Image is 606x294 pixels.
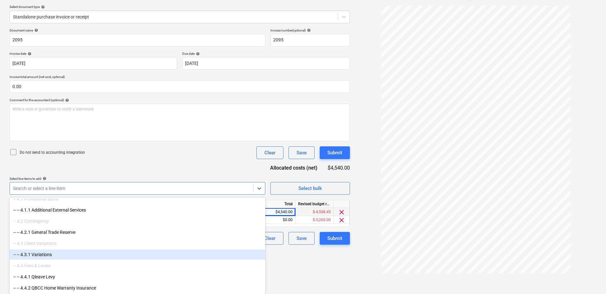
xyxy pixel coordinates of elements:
div: $-3,260.00 [296,216,334,224]
div: -- 4.1 Provisional Sums [10,194,265,204]
p: Do not send to accounting integration [20,150,85,155]
button: Submit [320,232,350,245]
button: Save [289,232,315,245]
div: -- 4.4 Fees & Levies [10,261,265,271]
button: Select bulk [270,182,350,195]
div: Invoice number (optional) [270,28,350,32]
div: -- 4.2 Contingency [10,216,265,226]
div: Due date [182,52,350,56]
div: Total [257,200,296,208]
div: $-4,508.45 [296,208,334,216]
div: Save [296,234,307,242]
input: Invoice total amount (net cost, optional) [10,80,350,93]
div: Select line-items to add [10,177,265,181]
span: help [33,28,38,32]
div: Document name [10,28,265,32]
div: -- -- 4.1.1 Additional External Services [10,205,265,215]
div: Comment for the accountant (optional) [10,98,350,102]
button: Clear [256,146,283,159]
div: Submit [327,149,342,157]
div: $4,540.00 [328,164,350,171]
div: $4,540.00 [257,208,296,216]
iframe: Chat Widget [574,263,606,294]
button: Submit [320,146,350,159]
input: Due date not specified [182,57,350,70]
span: clear [338,208,345,216]
div: Revised budget remaining [296,200,334,208]
div: -- 4.3 Client Variations [10,238,265,248]
div: -- -- 4.2.1 General Trade Reserve [10,227,265,237]
div: Submit [327,234,342,242]
div: $0.00 [257,216,296,224]
div: Allocated costs (net) [265,164,328,171]
div: Clear [264,149,275,157]
p: Invoice total amount (net cost, optional) [10,75,350,80]
div: -- -- 4.4.1 Qleave Levy [10,272,265,282]
div: Invoice date [10,52,177,56]
span: clear [338,216,345,224]
div: Save [296,149,307,157]
input: Invoice number [270,34,350,46]
input: Invoice date not specified [10,57,177,70]
span: help [41,177,46,180]
span: help [195,52,200,56]
div: Clear [264,234,275,242]
span: help [306,28,311,32]
div: Select bulk [298,184,322,192]
input: Document name [10,34,265,46]
button: Save [289,146,315,159]
span: help [64,98,69,102]
span: help [26,52,31,56]
button: Clear [256,232,283,245]
div: Select document type [10,5,350,9]
div: -- -- 4.4.2 QBCC Home Warranty Insurance [10,283,265,293]
div: -- -- 4.3.1 Variations [10,249,265,260]
span: help [40,5,45,9]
